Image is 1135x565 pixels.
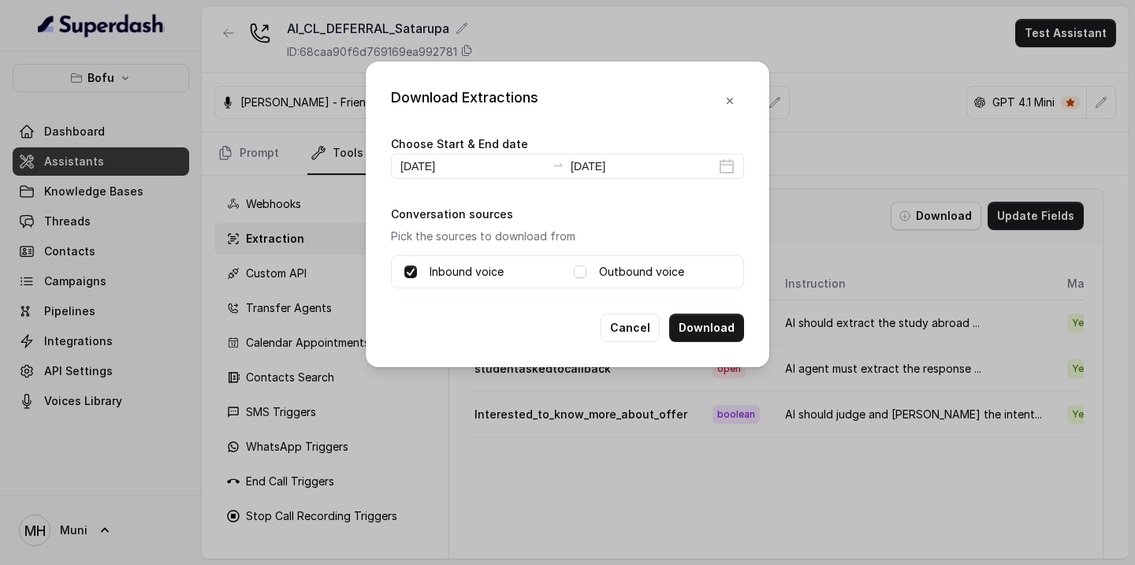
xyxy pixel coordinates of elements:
[391,137,528,151] label: Choose Start & End date
[599,262,684,281] label: Outbound voice
[391,207,513,221] label: Conversation sources
[430,262,504,281] label: Inbound voice
[571,158,716,175] input: End date
[601,314,660,342] button: Cancel
[391,227,744,246] p: Pick the sources to download from
[400,158,545,175] input: Start date
[552,158,564,171] span: swap-right
[391,87,538,115] div: Download Extractions
[669,314,744,342] button: Download
[552,158,564,171] span: to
